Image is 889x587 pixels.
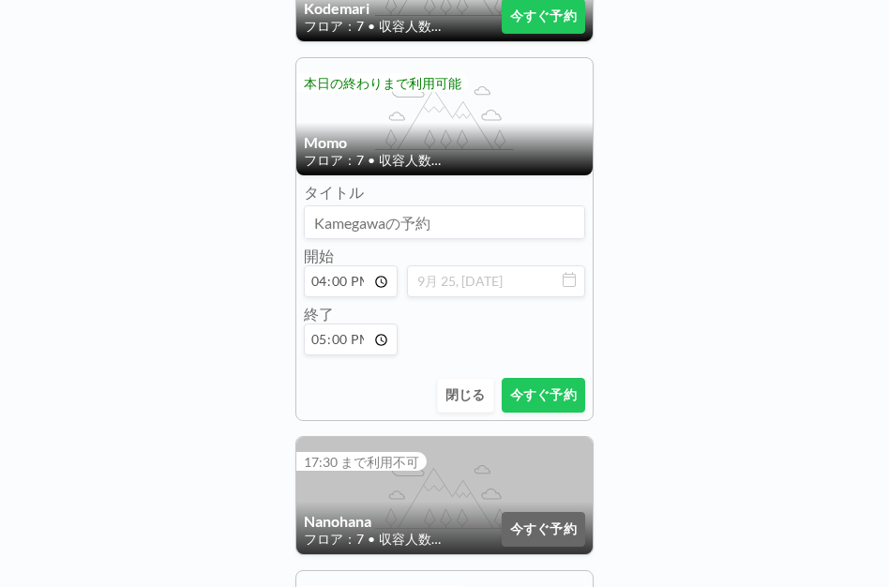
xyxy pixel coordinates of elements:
[368,152,375,169] span: •
[304,152,364,169] span: フロア：7
[368,531,375,548] span: •
[379,152,449,169] span: 収容人数：4
[304,512,502,531] h4: Nanohana
[379,531,449,548] span: 収容人数：4
[368,18,375,35] span: •
[304,183,364,202] label: タイトル
[304,247,334,264] label: 開始
[502,378,585,413] button: 今すぐ予約
[437,378,494,413] button: 閉じる
[304,75,461,91] span: 本日の終わりまで利用可能
[305,206,584,238] input: Kamegawaの予約
[304,454,419,470] span: 17:30 まで利用不可
[304,305,334,323] label: 終了
[304,18,364,35] span: フロア：7
[502,512,585,547] button: 今すぐ予約
[304,133,585,152] h4: Momo
[379,18,449,35] span: 収容人数：1
[304,531,364,548] span: フロア：7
